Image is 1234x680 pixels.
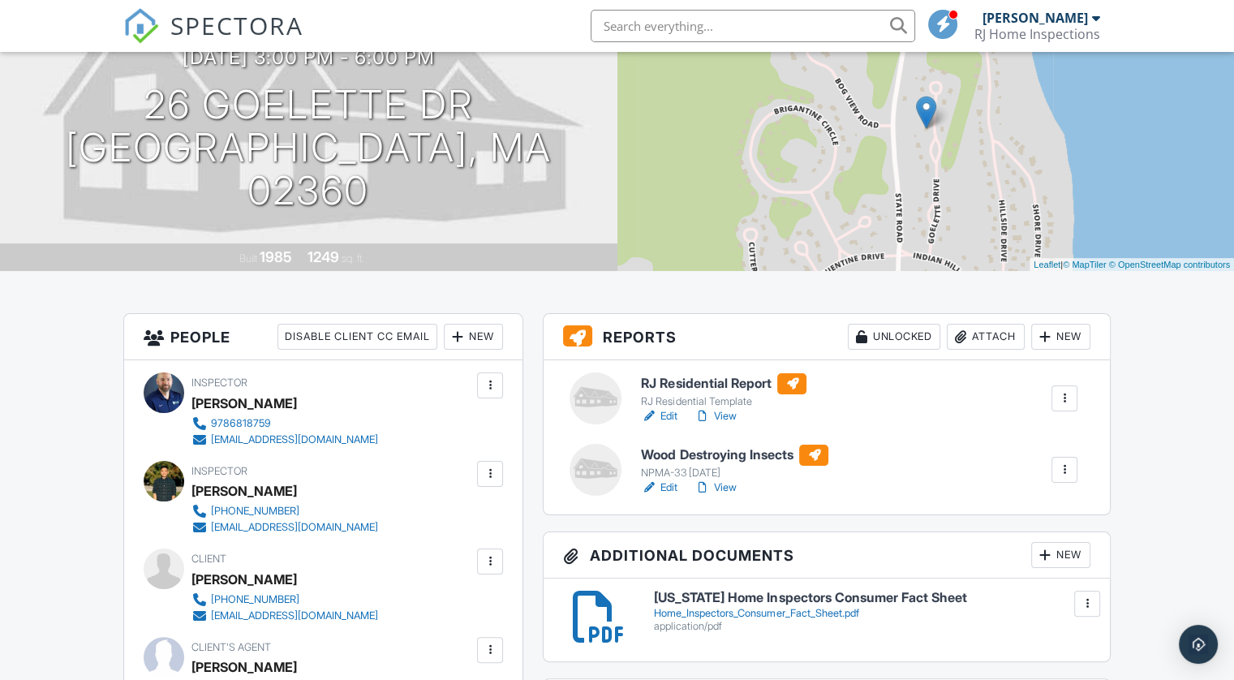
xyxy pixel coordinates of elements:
h6: [US_STATE] Home Inspectors Consumer Fact Sheet [654,591,1090,605]
div: 1985 [260,248,292,265]
div: Open Intercom Messenger [1179,625,1218,664]
div: Home_Inspectors_Consumer_Fact_Sheet.pdf [654,607,1090,620]
h3: Additional Documents [544,532,1110,579]
a: SPECTORA [123,22,303,56]
h3: [DATE] 3:00 pm - 6:00 pm [183,46,435,68]
a: [EMAIL_ADDRESS][DOMAIN_NAME] [191,519,378,536]
input: Search everything... [591,10,915,42]
div: RJ Residential Template [641,395,806,408]
div: RJ Home Inspections [974,26,1100,42]
div: [PERSON_NAME] [191,655,297,679]
a: © MapTiler [1063,260,1107,269]
div: [PERSON_NAME] [191,479,297,503]
a: © OpenStreetMap contributors [1109,260,1230,269]
a: Edit [641,408,677,424]
h1: 26 Goelette Dr [GEOGRAPHIC_DATA], MA 02360 [26,84,591,212]
div: [PHONE_NUMBER] [211,505,299,518]
a: RJ Residential Report RJ Residential Template [641,373,806,409]
img: The Best Home Inspection Software - Spectora [123,8,159,44]
div: 9786818759 [211,417,271,430]
div: New [1031,542,1090,568]
a: [PHONE_NUMBER] [191,592,378,608]
h3: People [124,314,522,360]
div: New [444,324,503,350]
div: Unlocked [848,324,940,350]
a: Leaflet [1034,260,1060,269]
div: NPMA-33 [DATE] [641,467,828,480]
div: Attach [947,324,1025,350]
a: [EMAIL_ADDRESS][DOMAIN_NAME] [191,432,378,448]
span: sq. ft. [342,252,364,265]
a: View [694,480,736,496]
div: [PERSON_NAME] [191,391,297,415]
div: [PERSON_NAME] [982,10,1088,26]
h6: RJ Residential Report [641,373,806,394]
a: [PHONE_NUMBER] [191,503,378,519]
div: [EMAIL_ADDRESS][DOMAIN_NAME] [211,521,378,534]
a: [US_STATE] Home Inspectors Consumer Fact Sheet Home_Inspectors_Consumer_Fact_Sheet.pdf applicatio... [654,591,1090,632]
div: [EMAIL_ADDRESS][DOMAIN_NAME] [211,609,378,622]
div: 1249 [307,248,339,265]
div: application/pdf [654,620,1090,633]
div: [PERSON_NAME] [191,567,297,592]
div: | [1030,258,1234,272]
div: [EMAIL_ADDRESS][DOMAIN_NAME] [211,433,378,446]
div: Disable Client CC Email [277,324,437,350]
span: Inspector [191,465,247,477]
span: SPECTORA [170,8,303,42]
h3: Reports [544,314,1110,360]
div: New [1031,324,1090,350]
div: [PHONE_NUMBER] [211,593,299,606]
span: Built [239,252,257,265]
span: Client [191,553,226,565]
a: Wood Destroying Insects NPMA-33 [DATE] [641,445,828,480]
a: 9786818759 [191,415,378,432]
a: [EMAIL_ADDRESS][DOMAIN_NAME] [191,608,378,624]
span: Inspector [191,377,247,389]
a: Edit [641,480,677,496]
span: Client's Agent [191,641,271,653]
a: View [694,408,736,424]
h6: Wood Destroying Insects [641,445,828,466]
